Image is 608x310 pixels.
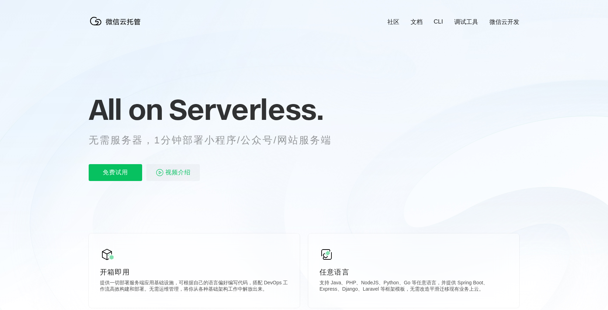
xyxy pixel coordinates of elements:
[169,92,323,127] span: Serverless.
[89,133,345,147] p: 无需服务器，1分钟部署小程序/公众号/网站服务端
[434,18,443,25] a: CLI
[411,18,423,26] a: 文档
[89,23,145,29] a: 微信云托管
[100,267,289,277] p: 开箱即用
[100,280,289,294] p: 提供一切部署服务端应用基础设施，可根据自己的语言偏好编写代码，搭配 DevOps 工作流高效构建和部署。无需运维管理，将你从各种基础架构工作中解放出来。
[319,280,508,294] p: 支持 Java、PHP、NodeJS、Python、Go 等任意语言，并提供 Spring Boot、Express、Django、Laravel 等框架模板，无需改造平滑迁移现有业务上云。
[165,164,191,181] span: 视频介绍
[156,168,164,177] img: video_play.svg
[454,18,478,26] a: 调试工具
[89,14,145,28] img: 微信云托管
[89,92,162,127] span: All on
[387,18,399,26] a: 社区
[319,267,508,277] p: 任意语言
[489,18,519,26] a: 微信云开发
[89,164,142,181] p: 免费试用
